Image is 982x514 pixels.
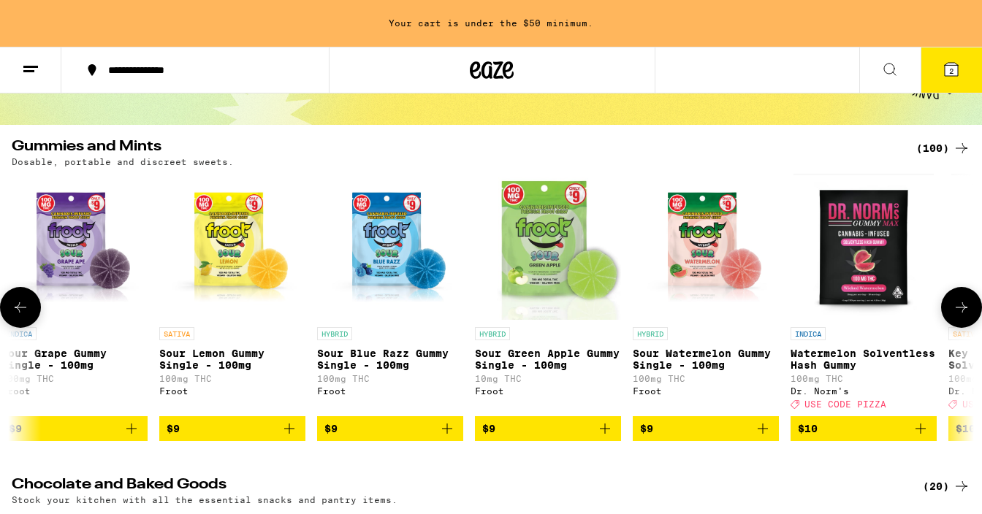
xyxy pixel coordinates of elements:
[475,174,621,320] img: Froot - Sour Green Apple Gummy Single - 100mg
[921,47,982,93] button: 2
[475,416,621,441] button: Add to bag
[317,174,463,416] a: Open page for Sour Blue Razz Gummy Single - 100mg from Froot
[798,423,818,434] span: $10
[475,348,621,371] p: Sour Green Apple Gummy Single - 100mg
[475,174,621,416] a: Open page for Sour Green Apple Gummy Single - 100mg from Froot
[159,416,305,441] button: Add to bag
[317,174,463,320] img: Froot - Sour Blue Razz Gummy Single - 100mg
[482,423,495,434] span: $9
[167,423,180,434] span: $9
[804,399,886,409] span: USE CODE PIZZA
[949,66,954,75] span: 2
[791,174,937,416] a: Open page for Watermelon Solventless Hash Gummy from Dr. Norm's
[159,348,305,371] p: Sour Lemon Gummy Single - 100mg
[791,348,937,371] p: Watermelon Solventless Hash Gummy
[317,374,463,383] p: 100mg THC
[1,374,148,383] p: 100mg THC
[12,477,899,495] h2: Chocolate and Baked Goods
[791,386,937,396] div: Dr. Norm's
[317,327,352,340] p: HYBRID
[633,327,668,340] p: HYBRID
[1,348,148,371] p: Sour Grape Gummy Single - 100mg
[1,174,148,320] img: Froot - Sour Grape Gummy Single - 100mg
[791,416,937,441] button: Add to bag
[9,423,22,434] span: $9
[916,139,970,157] a: (100)
[324,423,338,434] span: $9
[12,495,397,505] p: Stock your kitchen with all the essential snacks and pantry items.
[317,386,463,396] div: Froot
[1,327,37,340] p: INDICA
[475,327,510,340] p: HYBRID
[159,386,305,396] div: Froot
[633,386,779,396] div: Froot
[475,386,621,396] div: Froot
[1,416,148,441] button: Add to bag
[1,386,148,396] div: Froot
[793,174,935,320] img: Dr. Norm's - Watermelon Solventless Hash Gummy
[633,348,779,371] p: Sour Watermelon Gummy Single - 100mg
[956,423,975,434] span: $10
[1,174,148,416] a: Open page for Sour Grape Gummy Single - 100mg from Froot
[633,174,779,416] a: Open page for Sour Watermelon Gummy Single - 100mg from Froot
[633,374,779,383] p: 100mg THC
[317,348,463,371] p: Sour Blue Razz Gummy Single - 100mg
[633,174,779,320] img: Froot - Sour Watermelon Gummy Single - 100mg
[12,157,234,166] p: Dosable, portable and discreet sweets.
[159,374,305,383] p: 100mg THC
[159,174,305,416] a: Open page for Sour Lemon Gummy Single - 100mg from Froot
[317,416,463,441] button: Add to bag
[791,374,937,383] p: 100mg THC
[159,327,194,340] p: SATIVA
[475,374,621,383] p: 10mg THC
[923,477,970,495] a: (20)
[791,327,826,340] p: INDICA
[159,174,305,320] img: Froot - Sour Lemon Gummy Single - 100mg
[12,139,899,157] h2: Gummies and Mints
[633,416,779,441] button: Add to bag
[640,423,653,434] span: $9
